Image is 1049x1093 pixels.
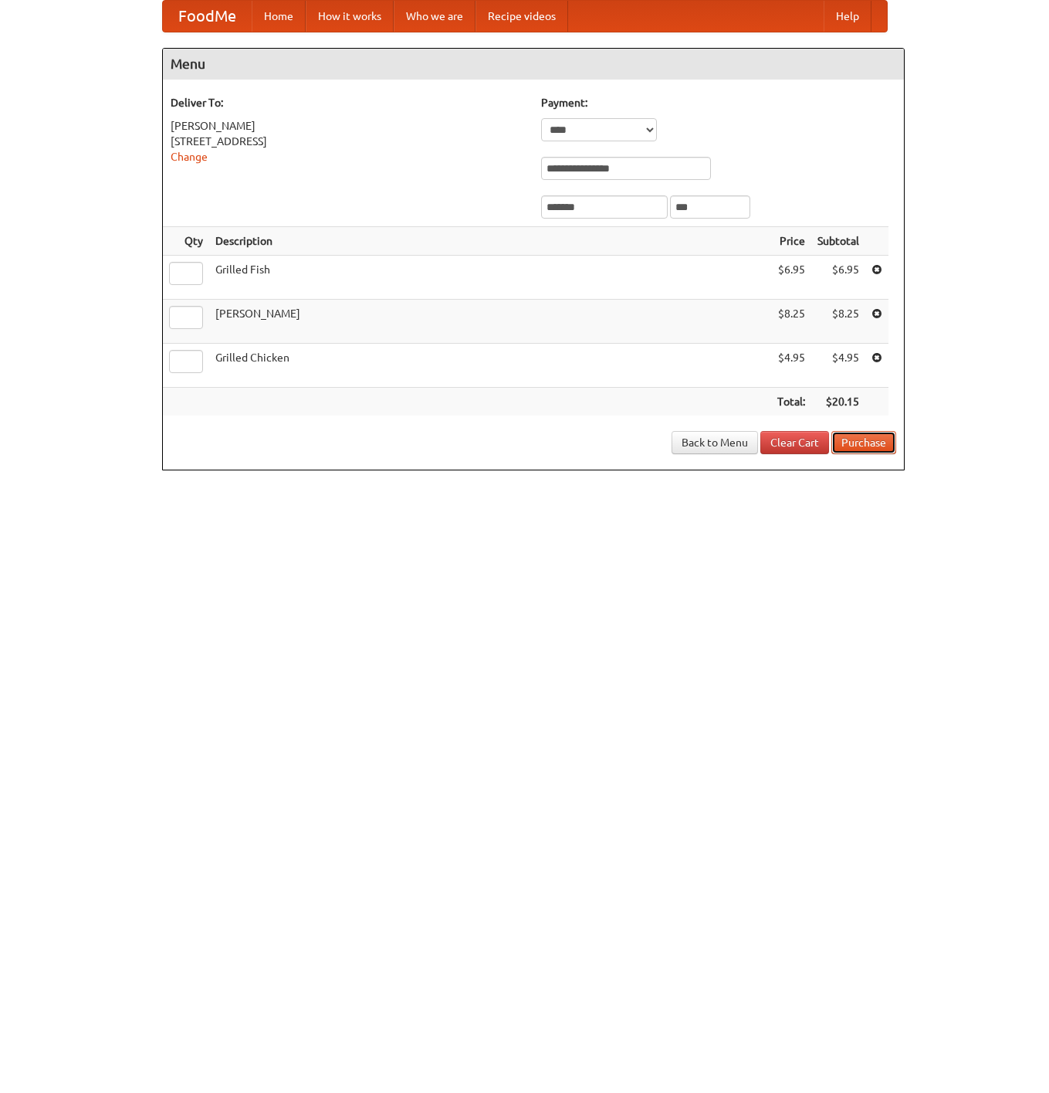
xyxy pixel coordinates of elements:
[171,134,526,149] div: [STREET_ADDRESS]
[475,1,568,32] a: Recipe videos
[163,1,252,32] a: FoodMe
[306,1,394,32] a: How it works
[811,300,865,344] td: $8.25
[209,227,771,256] th: Description
[760,431,829,454] a: Clear Cart
[541,95,896,110] h5: Payment:
[771,300,811,344] td: $8.25
[811,388,865,416] th: $20.15
[771,388,811,416] th: Total:
[171,118,526,134] div: [PERSON_NAME]
[831,431,896,454] button: Purchase
[209,256,771,300] td: Grilled Fish
[672,431,758,454] a: Back to Menu
[394,1,475,32] a: Who we are
[252,1,306,32] a: Home
[811,256,865,300] td: $6.95
[771,344,811,388] td: $4.95
[163,49,904,80] h4: Menu
[171,95,526,110] h5: Deliver To:
[771,256,811,300] td: $6.95
[209,344,771,388] td: Grilled Chicken
[209,300,771,344] td: [PERSON_NAME]
[771,227,811,256] th: Price
[811,227,865,256] th: Subtotal
[171,151,208,163] a: Change
[811,344,865,388] td: $4.95
[824,1,871,32] a: Help
[163,227,209,256] th: Qty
